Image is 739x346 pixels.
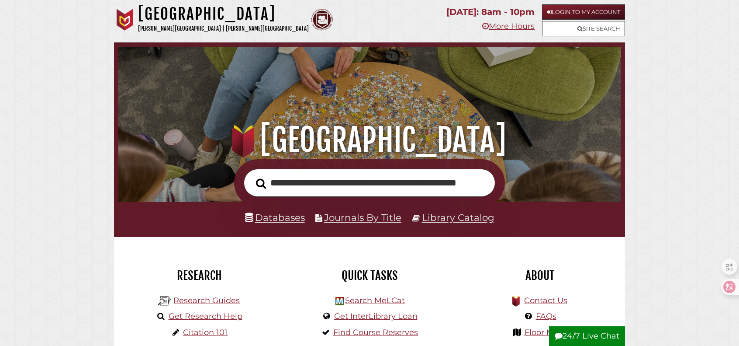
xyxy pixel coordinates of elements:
a: More Hours [482,21,535,31]
p: [PERSON_NAME][GEOGRAPHIC_DATA] | [PERSON_NAME][GEOGRAPHIC_DATA] [138,24,309,34]
a: Citation 101 [183,328,228,337]
img: Hekman Library Logo [158,294,171,308]
a: Research Guides [173,296,240,305]
a: Journals By Title [324,212,401,223]
img: Calvin Theological Seminary [311,9,333,31]
a: FAQs [536,311,556,321]
a: Find Course Reserves [333,328,418,337]
p: [DATE]: 8am - 10pm [446,4,535,20]
h2: Quick Tasks [291,268,448,283]
img: Hekman Library Logo [335,297,344,305]
a: Search MeLCat [345,296,405,305]
i: Search [256,178,266,189]
h1: [GEOGRAPHIC_DATA] [129,121,609,159]
a: Get InterLibrary Loan [334,311,418,321]
a: Get Research Help [169,311,242,321]
h2: Research [121,268,278,283]
a: Contact Us [524,296,567,305]
a: Databases [245,212,305,223]
a: Floor Maps [525,328,568,337]
a: Library Catalog [422,212,494,223]
a: Login to My Account [542,4,625,20]
button: Search [252,176,270,192]
h2: About [461,268,618,283]
h1: [GEOGRAPHIC_DATA] [138,4,309,24]
img: Calvin University [114,9,136,31]
a: Site Search [542,21,625,36]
